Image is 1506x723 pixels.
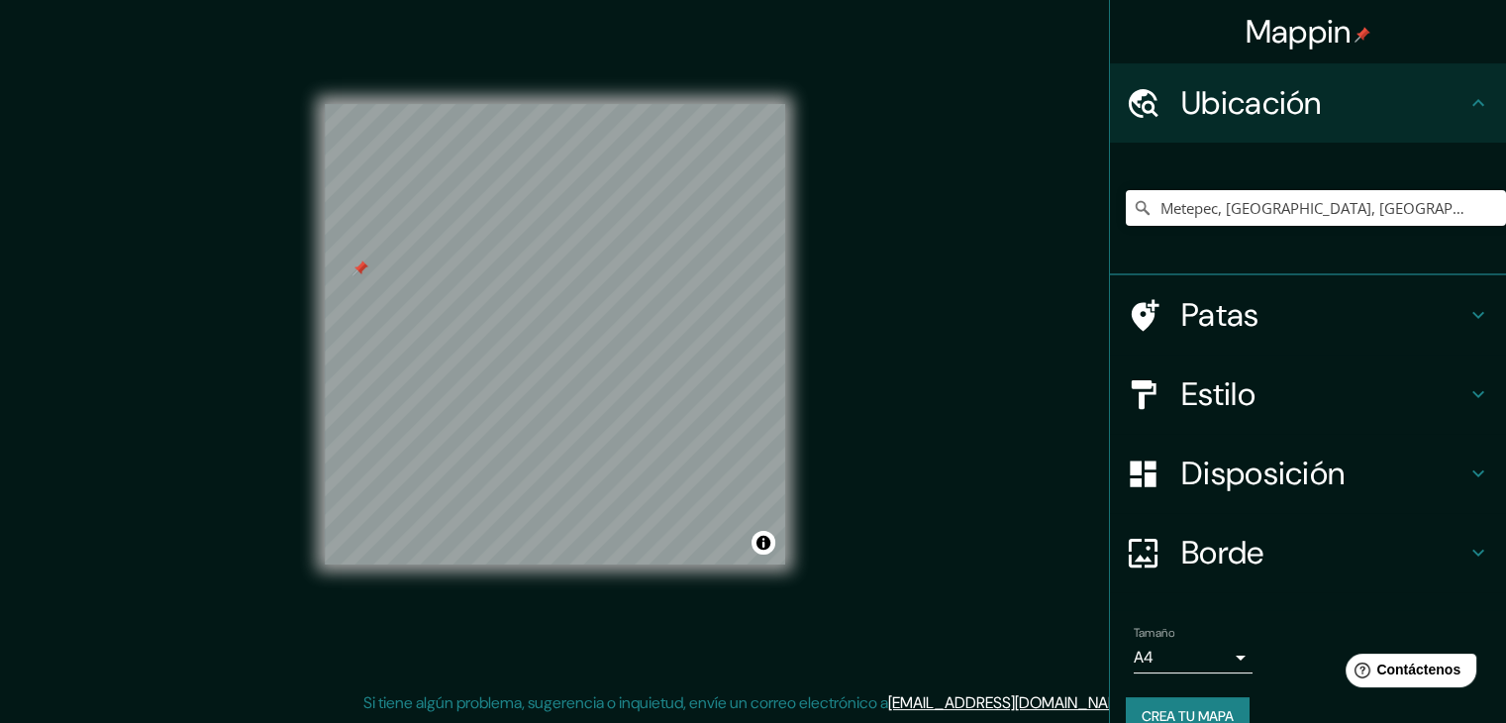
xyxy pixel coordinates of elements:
font: Borde [1181,532,1264,573]
font: A4 [1134,647,1154,668]
font: Patas [1181,294,1259,336]
img: pin-icon.png [1355,27,1370,43]
div: Estilo [1110,355,1506,434]
div: Borde [1110,513,1506,592]
font: Mappin [1246,11,1352,52]
input: Elige tu ciudad o zona [1126,190,1506,226]
iframe: Lanzador de widgets de ayuda [1330,646,1484,701]
button: Activar o desactivar atribución [752,531,775,555]
div: Patas [1110,275,1506,355]
font: Estilo [1181,373,1255,415]
div: A4 [1134,642,1253,673]
font: Disposición [1181,453,1345,494]
a: [EMAIL_ADDRESS][DOMAIN_NAME] [888,692,1133,713]
font: Tamaño [1134,625,1174,641]
canvas: Mapa [325,104,785,565]
font: Si tiene algún problema, sugerencia o inquietud, envíe un correo electrónico a [363,692,888,713]
font: Ubicación [1181,82,1322,124]
div: Ubicación [1110,63,1506,143]
div: Disposición [1110,434,1506,513]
